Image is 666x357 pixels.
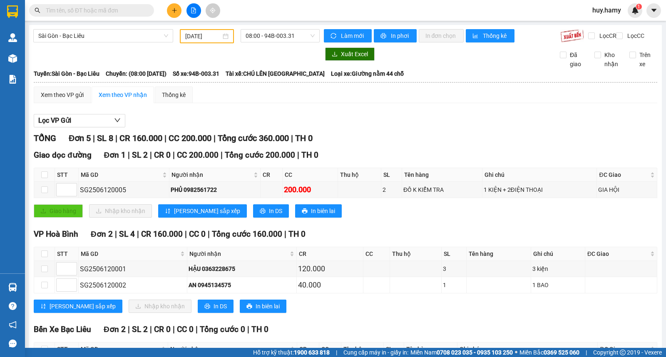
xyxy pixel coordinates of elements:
span: printer [302,208,308,215]
span: Lọc CR [596,31,618,40]
button: Lọc VP Gửi [34,114,125,127]
button: In đơn chọn [419,29,464,42]
div: 1 [443,280,465,290]
span: Increase Value [67,263,77,269]
span: [PERSON_NAME] sắp xếp [174,206,240,216]
span: In biên lai [256,302,280,311]
span: | [150,325,152,334]
span: TỔNG [34,133,56,143]
span: In biên lai [311,206,335,216]
img: icon-new-feature [631,7,639,14]
img: 9k= [560,29,584,42]
span: file-add [191,7,196,13]
span: Làm mới [341,31,365,40]
span: printer [204,303,210,310]
span: Tài xế: CHÚ LÊN [GEOGRAPHIC_DATA] [226,69,325,78]
span: Decrease Value [67,269,77,275]
span: Bến Xe Bạc Liêu [34,325,91,334]
span: notification [9,321,17,329]
span: sync [331,33,338,40]
span: caret-down [650,7,658,14]
span: Tổng cước 200.000 [225,150,295,160]
strong: 1900 633 818 [294,349,330,356]
div: AN 0945134575 [189,280,295,290]
div: SG2506120002 [80,280,186,290]
td: SG2506120001 [79,261,187,277]
span: ĐC Giao [600,345,648,354]
th: STT [55,168,79,182]
button: sort-ascending[PERSON_NAME] sắp xếp [158,204,247,218]
span: TH 0 [288,229,306,239]
span: Người nhận [171,170,251,179]
span: TH 0 [295,133,313,143]
span: In phơi [391,31,410,40]
span: Đơn 2 [91,229,113,239]
span: | [150,150,152,160]
span: download [332,51,338,58]
th: Ghi chú [482,168,597,182]
span: Người nhận [189,249,288,258]
span: Mã GD [81,170,161,179]
span: In DS [269,206,282,216]
span: CR 0 [154,150,171,160]
span: CR 0 [154,325,171,334]
span: Miền Nam [410,348,513,357]
span: | [208,229,210,239]
img: warehouse-icon [8,54,17,63]
div: SG2506120005 [80,185,168,195]
strong: 0708 023 035 - 0935 103 250 [437,349,513,356]
span: up [70,280,75,285]
th: Thu hộ [338,168,381,182]
span: sort-ascending [165,208,171,215]
span: Kho nhận [601,50,623,69]
span: message [9,340,17,347]
sup: 1 [636,4,642,10]
span: 1 [637,4,640,10]
span: Decrease Value [67,190,77,196]
span: Đơn 2 [104,325,126,334]
button: file-add [186,3,201,18]
span: Loại xe: Giường nằm 44 chỗ [331,69,404,78]
span: printer [260,208,266,215]
span: Cung cấp máy in - giấy in: [343,348,408,357]
span: | [196,325,198,334]
div: 40.000 [298,279,361,291]
th: Tên hàng [467,247,531,261]
span: down [70,191,75,196]
img: warehouse-icon [8,33,17,42]
th: Ghi chú [531,247,586,261]
span: | [173,150,175,160]
span: sort-ascending [40,303,46,310]
span: Đơn 5 [69,133,91,143]
button: sort-ascending[PERSON_NAME] sắp xếp [34,300,122,313]
div: PHỦ 0982561722 [171,185,258,194]
span: CC 0 [189,229,206,239]
span: | [128,150,130,160]
div: SG2506120001 [80,264,186,274]
button: aim [206,3,220,18]
img: warehouse-icon [8,283,17,292]
span: Decrease Value [67,285,77,291]
span: Sài Gòn - Bạc Liêu [38,30,168,42]
td: SG2506120005 [79,182,169,198]
span: | [185,229,187,239]
span: CC 200.000 [177,150,219,160]
th: CC [319,342,341,356]
span: aim [210,7,216,13]
span: Chuyến: (08:00 [DATE]) [106,69,166,78]
span: Mã GD [81,249,179,258]
span: ĐC Giao [587,249,649,258]
th: SL [442,247,467,261]
span: Xuất Excel [341,50,368,59]
span: SL 4 [119,229,135,239]
span: Tổng cước 0 [200,325,245,334]
th: Thu hộ [390,247,442,261]
button: syncLàm mới [324,29,372,42]
div: HẬU 0363228675 [189,264,295,273]
span: | [291,133,293,143]
span: Số xe: 94B-003.31 [173,69,219,78]
th: CC [283,168,338,182]
span: Increase Value [67,183,77,190]
div: 1 BAO [532,280,584,290]
div: GIA HỘI [598,185,656,194]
